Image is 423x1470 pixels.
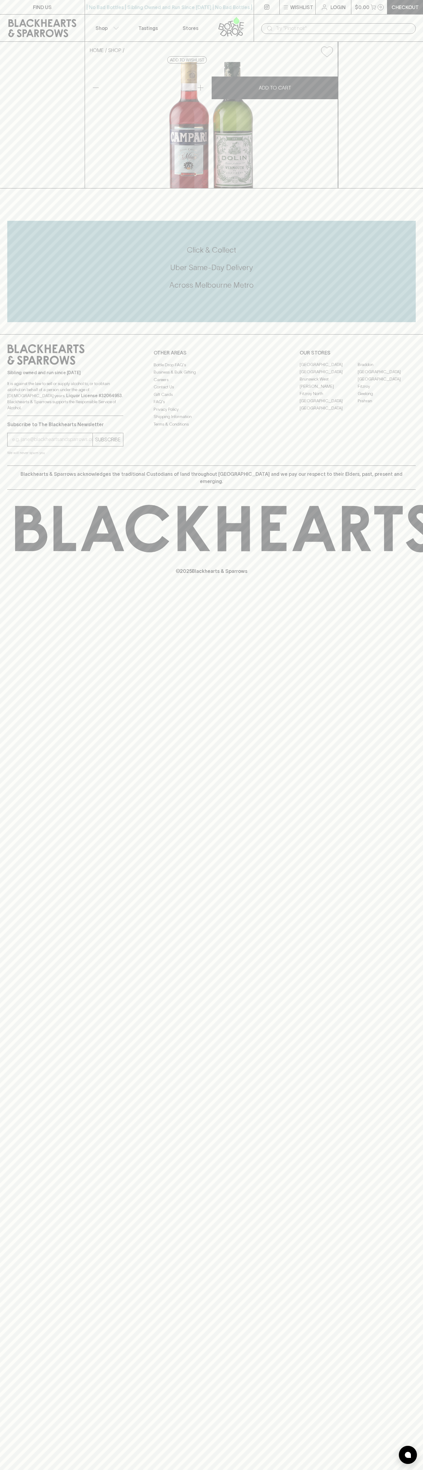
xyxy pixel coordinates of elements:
[183,24,198,32] p: Stores
[85,15,127,41] button: Shop
[169,15,212,41] a: Stores
[330,4,346,11] p: Login
[154,420,270,428] a: Terms & Conditions
[358,383,416,390] a: Fitzroy
[138,24,158,32] p: Tastings
[300,405,358,412] a: [GEOGRAPHIC_DATA]
[154,384,270,391] a: Contact Us
[96,24,108,32] p: Shop
[154,413,270,420] a: Shipping Information
[167,56,207,64] button: Add to wishlist
[300,349,416,356] p: OUR STORES
[90,47,104,53] a: HOME
[358,368,416,376] a: [GEOGRAPHIC_DATA]
[7,221,416,322] div: Call to action block
[154,369,270,376] a: Business & Bulk Gifting
[358,361,416,368] a: Braddon
[7,245,416,255] h5: Click & Collect
[300,383,358,390] a: [PERSON_NAME]
[7,421,123,428] p: Subscribe to The Blackhearts Newsletter
[7,370,123,376] p: Sibling owned and run since [DATE]
[66,393,122,398] strong: Liquor License #32064953
[154,398,270,406] a: FAQ's
[379,5,382,9] p: 0
[95,436,121,443] p: SUBSCRIBE
[259,84,291,91] p: ADD TO CART
[154,361,270,368] a: Bottle Drop FAQ's
[33,4,52,11] p: FIND US
[93,433,123,446] button: SUBSCRIBE
[300,390,358,397] a: Fitzroy North
[12,470,411,485] p: Blackhearts & Sparrows acknowledges the traditional Custodians of land throughout [GEOGRAPHIC_DAT...
[7,263,416,273] h5: Uber Same-Day Delivery
[85,62,338,188] img: 32366.png
[212,77,338,99] button: ADD TO CART
[7,280,416,290] h5: Across Melbourne Metro
[392,4,419,11] p: Checkout
[154,391,270,398] a: Gift Cards
[154,406,270,413] a: Privacy Policy
[355,4,369,11] p: $0.00
[290,4,313,11] p: Wishlist
[7,450,123,456] p: We will never spam you
[300,376,358,383] a: Brunswick West
[405,1452,411,1458] img: bubble-icon
[319,44,335,60] button: Add to wishlist
[300,368,358,376] a: [GEOGRAPHIC_DATA]
[154,376,270,383] a: Careers
[276,24,411,33] input: Try "Pinot noir"
[300,397,358,405] a: [GEOGRAPHIC_DATA]
[12,435,93,444] input: e.g. jane@blackheartsandsparrows.com.au
[108,47,121,53] a: SHOP
[154,349,270,356] p: OTHER AREAS
[358,376,416,383] a: [GEOGRAPHIC_DATA]
[358,397,416,405] a: Prahran
[127,15,169,41] a: Tastings
[358,390,416,397] a: Geelong
[300,361,358,368] a: [GEOGRAPHIC_DATA]
[7,381,123,411] p: It is against the law to sell or supply alcohol to, or to obtain alcohol on behalf of a person un...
